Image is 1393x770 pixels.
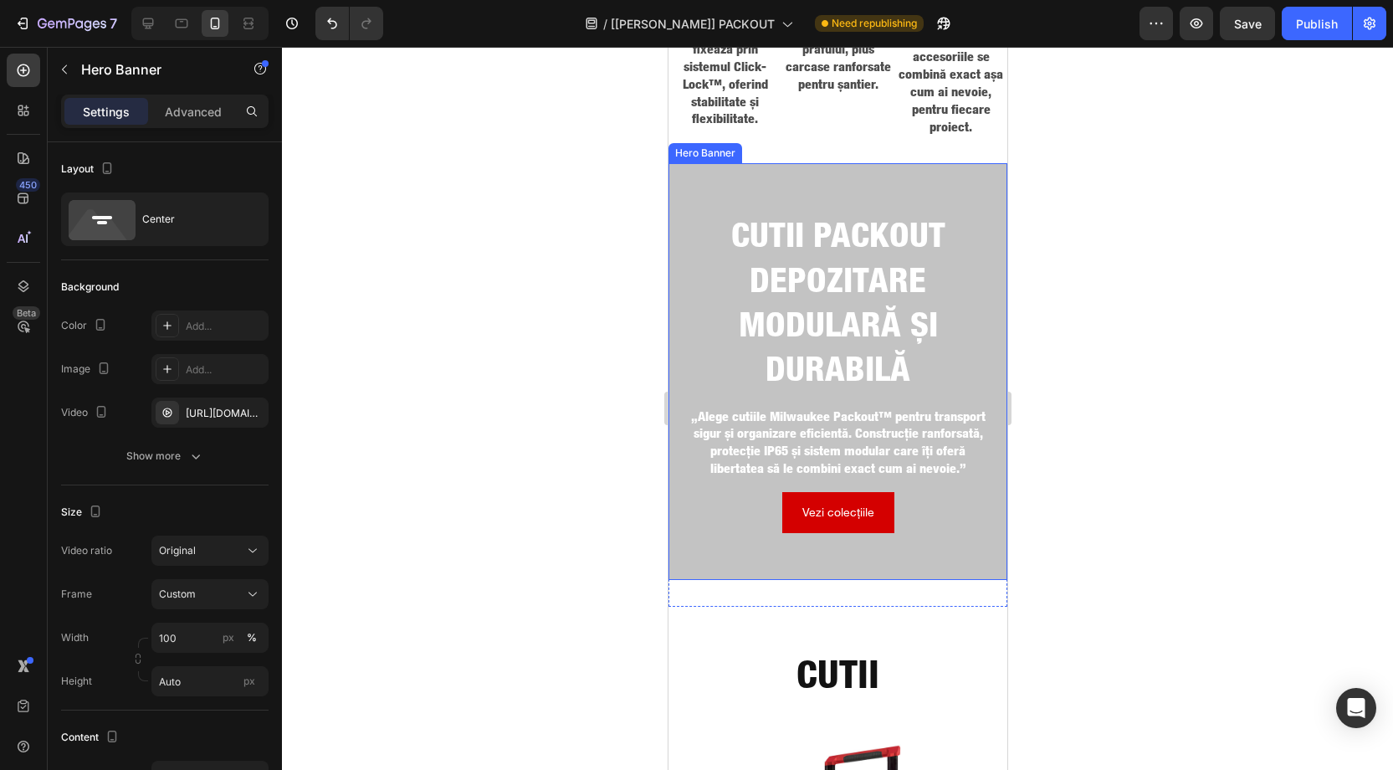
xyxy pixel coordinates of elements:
div: Undo/Redo [315,7,383,40]
button: Original [151,536,269,566]
button: px [242,628,262,648]
p: Vezi colecțiile [134,455,206,476]
div: Color [61,315,110,337]
p: 7 [110,13,117,33]
span: Save [1234,17,1262,31]
button: Show more [61,441,269,471]
div: Add... [186,362,264,377]
div: Open Intercom Messenger [1336,688,1376,728]
span: / [603,15,607,33]
div: Content [61,726,122,749]
a: Vezi colecțiile [114,445,226,486]
div: Size [61,501,105,524]
strong: cutii packout [63,166,277,208]
div: [URL][DOMAIN_NAME] [186,406,264,421]
div: Center [142,200,244,239]
div: Video ratio [61,543,112,558]
span: [[PERSON_NAME]] PACKOUT [611,15,775,33]
button: Custom [151,579,269,609]
input: px% [151,623,269,653]
p: „Alege cutiile Milwaukee Packout™ pentru transport sigur și organizare eficientă. Construcție ran... [15,361,324,430]
div: Background [61,280,119,295]
button: 7 [7,7,125,40]
div: Hero Banner [3,99,70,114]
div: Show more [126,448,204,465]
div: Layout [61,158,117,181]
div: Video [61,402,111,424]
span: Need republishing [832,16,917,31]
div: Beta [13,306,40,320]
div: px [223,630,234,645]
span: Custom [159,587,196,602]
label: Frame [61,587,92,602]
strong: depozitare modulară și durabilă [70,211,269,342]
div: % [247,630,257,645]
div: Add... [186,319,264,334]
button: Publish [1282,7,1352,40]
button: Save [1220,7,1275,40]
div: Image [61,358,114,381]
div: 450 [16,178,40,192]
iframe: To enrich screen reader interactions, please activate Accessibility in Grammarly extension settings [668,47,1007,770]
input: px [151,666,269,696]
label: Width [61,630,89,645]
span: Original [159,544,196,557]
span: px [243,675,255,687]
h2: CUTII [13,600,325,654]
p: Hero Banner [81,59,223,80]
button: % [218,628,238,648]
p: Settings [83,103,130,121]
label: Height [61,674,92,689]
div: Publish [1296,15,1338,33]
p: Advanced [165,103,222,121]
